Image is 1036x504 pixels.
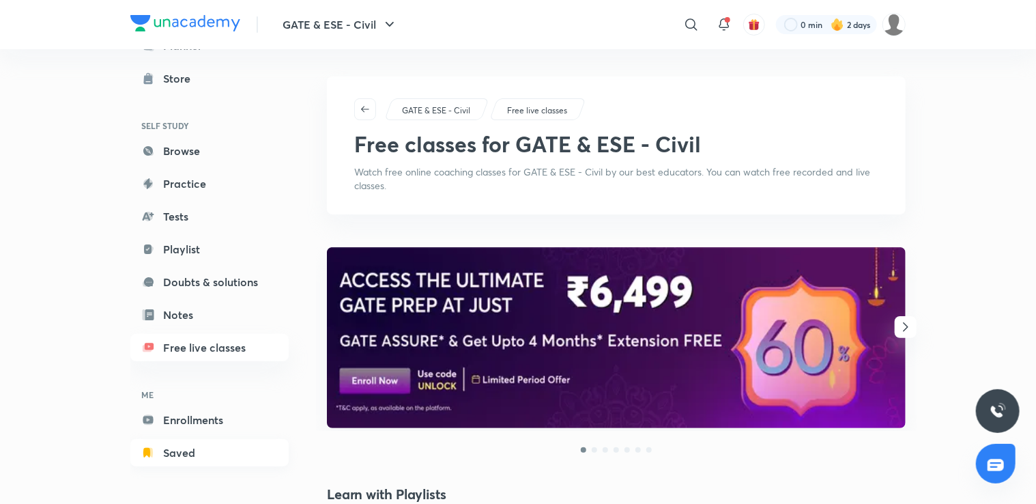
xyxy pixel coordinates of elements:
[274,11,406,38] button: GATE & ESE - Civil
[400,104,473,117] a: GATE & ESE - Civil
[327,247,906,430] a: banner
[130,65,289,92] a: Store
[327,486,616,503] h4: Learn with Playlists
[130,334,289,361] a: Free live classes
[505,104,570,117] a: Free live classes
[163,70,199,87] div: Store
[130,406,289,434] a: Enrollments
[130,170,289,197] a: Practice
[130,439,289,466] a: Saved
[130,383,289,406] h6: ME
[748,18,760,31] img: avatar
[130,137,289,165] a: Browse
[882,13,906,36] img: Anjali kumari
[831,18,844,31] img: streak
[130,203,289,230] a: Tests
[990,403,1006,419] img: ttu
[354,165,878,193] p: Watch free online coaching classes for GATE & ESE - Civil by our best educators. You can watch fr...
[354,131,701,157] h1: Free classes for GATE & ESE - Civil
[130,236,289,263] a: Playlist
[130,114,289,137] h6: SELF STUDY
[327,247,906,428] img: banner
[130,268,289,296] a: Doubts & solutions
[743,14,765,36] button: avatar
[130,15,240,35] a: Company Logo
[507,104,567,117] p: Free live classes
[402,104,470,117] p: GATE & ESE - Civil
[130,15,240,31] img: Company Logo
[130,301,289,328] a: Notes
